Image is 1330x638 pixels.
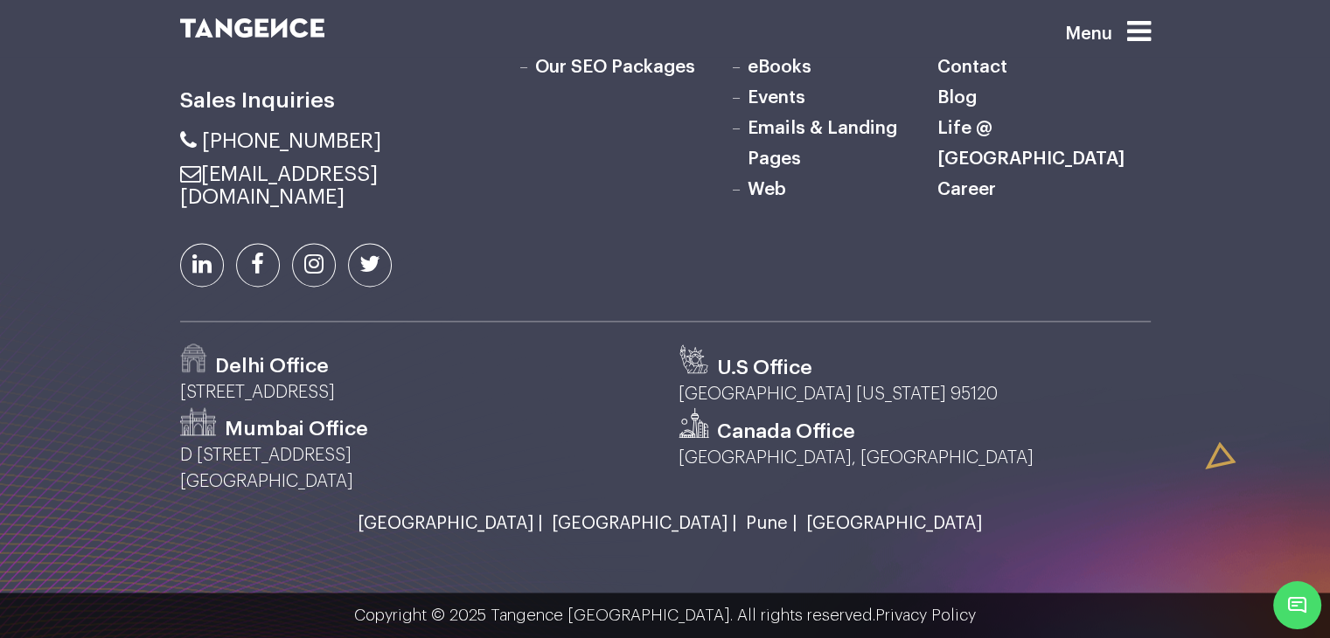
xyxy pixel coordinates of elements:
h3: Delhi Office [215,353,329,379]
h3: Mumbai Office [225,416,368,442]
a: Life @ [GEOGRAPHIC_DATA] [937,119,1125,168]
a: Career [937,180,996,198]
a: [EMAIL_ADDRESS][DOMAIN_NAME] [180,163,378,207]
img: us.svg [679,343,709,374]
p: [GEOGRAPHIC_DATA] [US_STATE] 95120 [679,381,1151,407]
a: [GEOGRAPHIC_DATA] | [349,514,543,533]
p: [STREET_ADDRESS] [180,379,652,406]
img: canada.svg [679,407,709,438]
h6: Sales Inquiries [180,82,486,119]
a: Privacy Policy [875,607,976,623]
h3: Canada Office [717,419,855,445]
a: eBooks [748,58,811,76]
a: Pune | [737,514,797,533]
a: [GEOGRAPHIC_DATA] | [543,514,737,533]
a: Events [748,88,805,107]
a: Contact [937,58,1007,76]
img: Path-529.png [180,343,207,372]
p: D [STREET_ADDRESS] [GEOGRAPHIC_DATA] [180,442,652,495]
span: Chat Widget [1273,581,1321,629]
h3: U.S Office [717,355,812,381]
a: Emails & Landing Pages [748,119,897,168]
a: [GEOGRAPHIC_DATA] [797,514,982,533]
img: Path-530.png [180,407,217,435]
img: logo SVG [180,18,325,38]
p: [GEOGRAPHIC_DATA], [GEOGRAPHIC_DATA] [679,445,1151,471]
a: [PHONE_NUMBER] [180,130,381,151]
a: Blog [937,88,977,107]
a: Web [748,180,786,198]
a: Our SEO Packages [535,58,695,76]
span: [PHONE_NUMBER] [202,130,381,151]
